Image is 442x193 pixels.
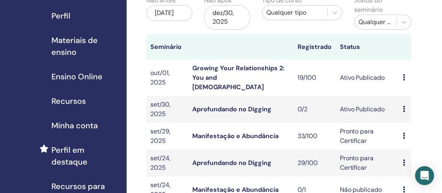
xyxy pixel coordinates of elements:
[336,123,399,150] td: Pronto para Certificar
[336,150,399,176] td: Pronto para Certificar
[336,60,399,96] td: Ativo Publicado
[359,17,393,27] div: Qualquer status
[294,123,336,150] td: 33/100
[146,5,192,21] div: [DATE]
[146,150,188,176] td: set/24, 2025
[146,96,188,123] td: set/30, 2025
[192,159,271,167] a: Aprofundando no Digging
[294,34,336,60] th: Registrado
[266,8,323,17] div: Qualquer tipo
[146,123,188,150] td: set/29, 2025
[51,144,120,168] span: Perfil em destaque
[294,60,336,96] td: 19/100
[146,34,188,60] th: Seminário
[336,34,399,60] th: Status
[294,150,336,176] td: 29/100
[192,105,271,113] a: Aprofundando no Digging
[146,60,188,96] td: out/01, 2025
[415,166,434,185] div: Open Intercom Messenger
[192,132,279,140] a: Manifestação e Abundância
[51,120,98,131] span: Minha conta
[336,96,399,123] td: Ativo Publicado
[51,10,70,22] span: Perfil
[51,34,120,58] span: Materiais de ensino
[51,71,102,82] span: Ensino Online
[192,64,285,91] a: Growing Your Relationships 2: You and [DEMOGRAPHIC_DATA]
[294,96,336,123] td: 0/2
[51,95,86,107] span: Recursos
[204,5,250,30] div: dez/30, 2025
